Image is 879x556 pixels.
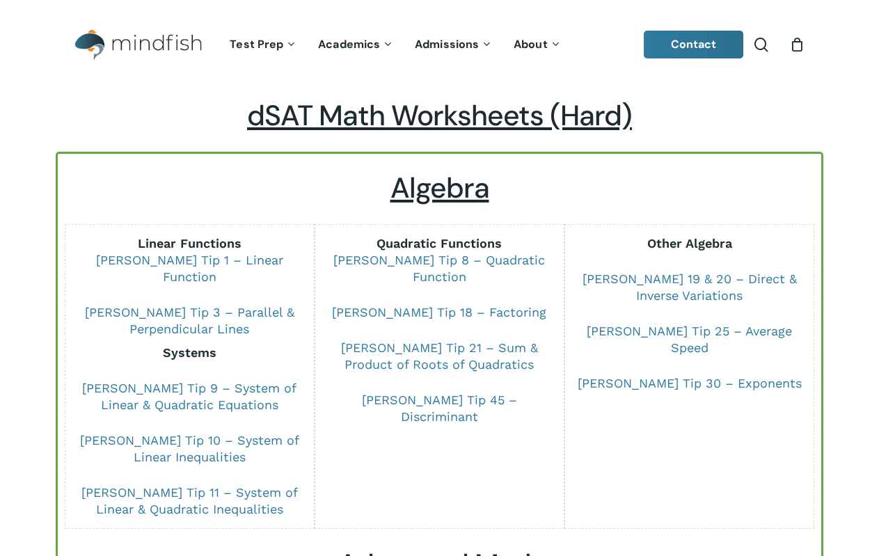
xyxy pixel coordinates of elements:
span: Contact [671,37,717,51]
a: [PERSON_NAME] Tip 25 – Average Speed [587,324,792,355]
a: [PERSON_NAME] Tip 30 – Exponents [578,376,802,390]
a: [PERSON_NAME] Tip 9 – System of Linear & Quadratic Equations [82,381,296,412]
a: [PERSON_NAME] Tip 10 – System of Linear Inequalities [80,433,299,464]
a: [PERSON_NAME] Tip 3 – Parallel & Perpendicular Lines [85,305,294,336]
nav: Main Menu [219,19,571,71]
a: [PERSON_NAME] Tip 1 – Linear Function [96,253,283,284]
strong: Linear Functions [138,236,241,251]
a: [PERSON_NAME] 19 & 20 – Direct & Inverse Variations [583,271,797,303]
a: Admissions [404,39,503,51]
span: dSAT Math Worksheets (Hard) [247,97,632,134]
a: [PERSON_NAME] Tip 11 – System of Linear & Quadratic Inequalities [81,485,298,516]
span: Test Prep [230,37,283,51]
span: About [514,37,548,51]
span: Academics [318,37,380,51]
span: Admissions [415,37,479,51]
header: Main Menu [56,19,823,71]
a: Academics [308,39,404,51]
a: Cart [789,37,805,52]
a: About [503,39,572,51]
a: Test Prep [219,39,308,51]
strong: Quadratic Functions [377,236,502,251]
a: [PERSON_NAME] Tip 45 – Discriminant [362,392,517,424]
a: Contact [644,31,744,58]
b: Systems [163,345,216,360]
a: [PERSON_NAME] Tip 18 – Factoring [332,305,546,319]
u: Algebra [390,170,489,207]
b: Other Algebra [647,236,732,251]
a: [PERSON_NAME] Tip 8 – Quadratic Function [333,253,545,284]
a: [PERSON_NAME] Tip 21 – Sum & Product of Roots of Quadratics [341,340,538,372]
